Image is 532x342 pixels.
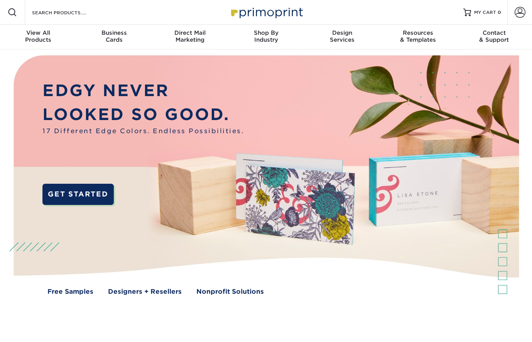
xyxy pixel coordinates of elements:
span: Direct Mail [152,29,228,36]
div: Marketing [152,29,228,43]
a: BusinessCards [76,25,152,49]
div: Cards [76,29,152,43]
a: Resources& Templates [380,25,456,49]
iframe: Google Customer Reviews [2,318,66,339]
span: MY CART [474,9,496,16]
a: Shop ByIndustry [228,25,304,49]
a: Free Samples [47,287,93,296]
img: Primoprint [228,4,305,20]
a: GET STARTED [42,184,113,205]
span: Contact [456,29,532,36]
span: Design [304,29,380,36]
span: 0 [498,10,501,15]
div: & Templates [380,29,456,43]
span: 17 Different Edge Colors. Endless Possibilities. [42,126,244,136]
a: Designers + Resellers [108,287,182,296]
span: Business [76,29,152,36]
a: DesignServices [304,25,380,49]
div: Services [304,29,380,43]
span: Shop By [228,29,304,36]
p: EDGY NEVER [42,78,244,102]
span: Resources [380,29,456,36]
p: LOOKED SO GOOD. [42,102,244,126]
a: Nonprofit Solutions [196,287,264,296]
input: SEARCH PRODUCTS..... [31,8,106,17]
div: & Support [456,29,532,43]
div: Industry [228,29,304,43]
a: Direct MailMarketing [152,25,228,49]
a: Contact& Support [456,25,532,49]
